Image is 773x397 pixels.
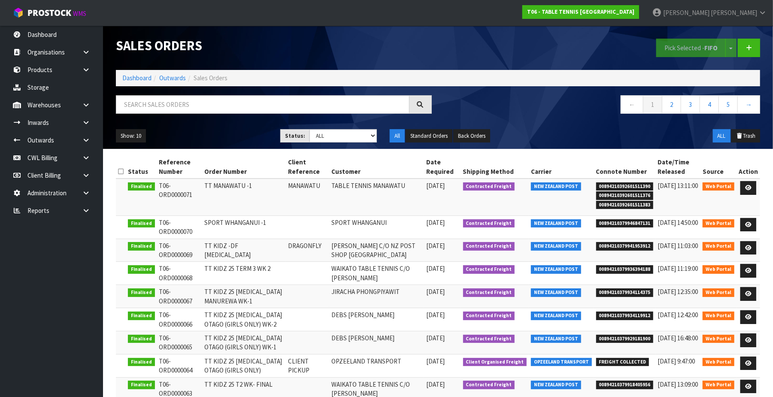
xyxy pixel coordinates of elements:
a: 5 [718,95,738,114]
td: [PERSON_NAME] C/O NZ POST SHOP [GEOGRAPHIC_DATA] [329,239,424,262]
span: Web Portal [703,182,734,191]
td: JIRACHA PHONGPIYAWIT [329,285,424,308]
a: Dashboard [122,74,152,82]
td: TT KIDZ 25 TERM 3 WK 2 [202,262,286,285]
span: Contracted Freight [463,219,515,228]
th: Customer [329,155,424,179]
span: [DATE] [426,380,445,388]
strong: T06 - TABLE TENNIS [GEOGRAPHIC_DATA] [527,8,634,15]
span: 00894210392601511376 [596,191,654,200]
span: [DATE] [426,242,445,250]
span: Web Portal [703,288,734,297]
span: Contracted Freight [463,312,515,320]
button: Back Orders [453,129,490,143]
span: NEW ZEALAND POST [531,288,581,297]
span: NEW ZEALAND POST [531,265,581,274]
span: 00894210379941953912 [596,242,654,251]
button: ALL [713,129,731,143]
span: Web Portal [703,312,734,320]
strong: FIFO [704,44,718,52]
span: Contracted Freight [463,288,515,297]
td: DEBS [PERSON_NAME] [329,308,424,331]
td: DRAGONFLY [286,239,329,262]
td: T06-ORD0000064 [157,354,202,377]
td: TT KIDZ 25 [MEDICAL_DATA] OTAGO (GIRLS ONLY) WK-2 [202,308,286,331]
span: Web Portal [703,219,734,228]
td: DEBS [PERSON_NAME] [329,331,424,355]
th: Reference Number [157,155,202,179]
button: Trash [731,129,760,143]
span: NEW ZEALAND POST [531,335,581,343]
span: Finalised [128,288,155,297]
span: Contracted Freight [463,182,515,191]
span: 00894210379918405956 [596,381,654,389]
span: Finalised [128,219,155,228]
a: T06 - TABLE TENNIS [GEOGRAPHIC_DATA] [522,5,639,19]
td: TT KIDZ 25 [MEDICAL_DATA] OTAGO (GIRLS ONLY) [202,354,286,377]
td: TABLE TENNIS MANAWATU [329,179,424,215]
span: Web Portal [703,358,734,367]
span: [DATE] 12:35:00 [658,288,698,296]
td: SPORT WHANGANUI -1 [202,215,286,239]
span: Finalised [128,182,155,191]
a: 3 [681,95,700,114]
span: Web Portal [703,381,734,389]
span: [DATE] 13:09:00 [658,380,698,388]
span: [PERSON_NAME] [711,9,757,17]
span: NEW ZEALAND POST [531,182,581,191]
td: T06-ORD0000071 [157,179,202,215]
span: Sales Orders [194,74,227,82]
td: TT KIDZ -DF [MEDICAL_DATA] [202,239,286,262]
span: 00894210379946847131 [596,219,654,228]
span: NEW ZEALAND POST [531,312,581,320]
th: Shipping Method [461,155,529,179]
span: Finalised [128,381,155,389]
span: Web Portal [703,265,734,274]
th: Carrier [529,155,594,179]
span: FREIGHT COLLECTED [596,358,649,367]
span: [DATE] [426,357,445,365]
th: Status [126,155,157,179]
span: OPZEELAND TRANSPORT [531,358,592,367]
td: MANAWATU [286,179,329,215]
span: [DATE] [426,218,445,227]
span: [DATE] 9:47:00 [658,357,695,365]
span: 00894210379934114375 [596,288,654,297]
span: NEW ZEALAND POST [531,242,581,251]
button: All [390,129,405,143]
td: T06-ORD0000066 [157,308,202,331]
td: T06-ORD0000067 [157,285,202,308]
span: Finalised [128,335,155,343]
span: [DATE] 13:11:00 [658,182,698,190]
span: 00894210379929181900 [596,335,654,343]
td: T06-ORD0000069 [157,239,202,262]
th: Client Reference [286,155,329,179]
span: [DATE] 16:48:00 [658,334,698,342]
span: Finalised [128,265,155,274]
span: Contracted Freight [463,265,515,274]
span: [DATE] 14:50:00 [658,218,698,227]
a: 4 [700,95,719,114]
span: Client Organised Freight [463,358,527,367]
input: Search sales orders [116,95,409,114]
td: TT MANAWATU -1 [202,179,286,215]
td: T06-ORD0000070 [157,215,202,239]
span: Finalised [128,312,155,320]
td: CLIENT PICKUP [286,354,329,377]
td: T06-ORD0000065 [157,331,202,355]
span: NEW ZEALAND POST [531,381,581,389]
td: SPORT WHANGANUI [329,215,424,239]
small: WMS [73,9,86,18]
span: Contracted Freight [463,242,515,251]
span: Web Portal [703,242,734,251]
span: [DATE] [426,334,445,342]
span: Finalised [128,358,155,367]
span: ProStock [27,7,71,18]
button: Standard Orders [406,129,452,143]
td: WAIKATO TABLE TENNIS C/O [PERSON_NAME] [329,262,424,285]
a: → [737,95,760,114]
span: [DATE] 11:19:00 [658,264,698,273]
span: [DATE] [426,311,445,319]
a: ← [621,95,643,114]
img: cube-alt.png [13,7,24,18]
